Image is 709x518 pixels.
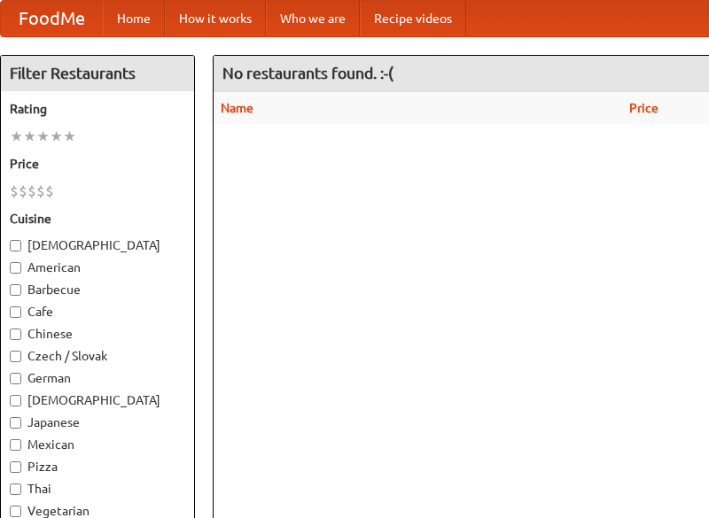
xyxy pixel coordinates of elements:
input: [DEMOGRAPHIC_DATA] [10,240,21,251]
label: Czech / Slovak [10,347,185,365]
li: ★ [36,127,50,146]
label: [DEMOGRAPHIC_DATA] [10,391,185,409]
a: Home [103,1,165,36]
input: Mexican [10,439,21,451]
a: Price [629,101,658,115]
label: American [10,259,185,276]
input: Chinese [10,329,21,340]
input: [DEMOGRAPHIC_DATA] [10,395,21,406]
h5: Price [10,155,185,173]
li: $ [19,182,27,201]
h5: Rating [10,100,185,118]
ng-pluralize: No restaurants found. :-( [222,65,393,81]
label: German [10,369,185,387]
li: ★ [63,127,76,146]
input: Pizza [10,461,21,473]
li: ★ [23,127,36,146]
input: German [10,373,21,384]
h5: Cuisine [10,210,185,228]
li: $ [27,182,36,201]
label: Japanese [10,414,185,431]
label: Thai [10,480,185,498]
input: Barbecue [10,284,21,296]
input: Japanese [10,417,21,429]
a: Name [221,101,253,115]
a: FoodMe [1,1,103,36]
li: ★ [10,127,23,146]
a: How it works [165,1,266,36]
li: $ [36,182,45,201]
label: Barbecue [10,281,185,298]
label: Cafe [10,303,185,321]
input: Vegetarian [10,506,21,517]
li: ★ [50,127,63,146]
h4: Filter Restaurants [1,56,194,91]
a: Recipe videos [360,1,466,36]
input: Cafe [10,306,21,318]
li: $ [10,182,19,201]
li: $ [45,182,54,201]
input: Thai [10,483,21,495]
label: Mexican [10,436,185,453]
label: [DEMOGRAPHIC_DATA] [10,236,185,254]
a: Who we are [266,1,360,36]
input: Czech / Slovak [10,351,21,362]
label: Chinese [10,325,185,343]
input: American [10,262,21,274]
label: Pizza [10,458,185,475]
